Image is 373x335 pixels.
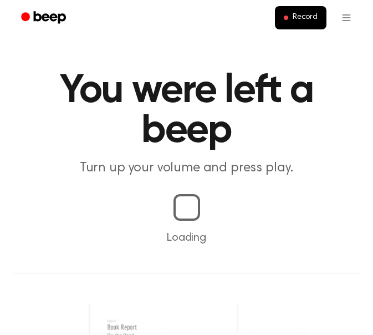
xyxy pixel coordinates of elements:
p: Loading [13,230,360,246]
button: Open menu [333,4,360,31]
h1: You were left a beep [13,71,360,151]
p: Turn up your volume and press play. [13,160,360,176]
a: Beep [13,7,76,29]
span: Record [293,13,318,23]
button: Record [275,6,326,29]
